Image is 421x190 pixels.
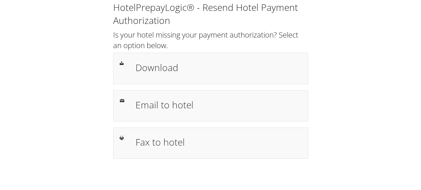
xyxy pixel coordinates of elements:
h1: Email to hotel [135,98,302,112]
h1: Download [135,61,302,75]
a: Email to hotel [113,90,308,121]
h2: Is your hotel missing your payment authorization? Select an option below. [113,29,308,50]
h1: HotelPrepayLogic® - Resend Hotel Payment Authorization [113,1,308,27]
h1: Fax to hotel [135,135,302,149]
a: Download [113,53,308,84]
a: Fax to hotel [113,128,308,159]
